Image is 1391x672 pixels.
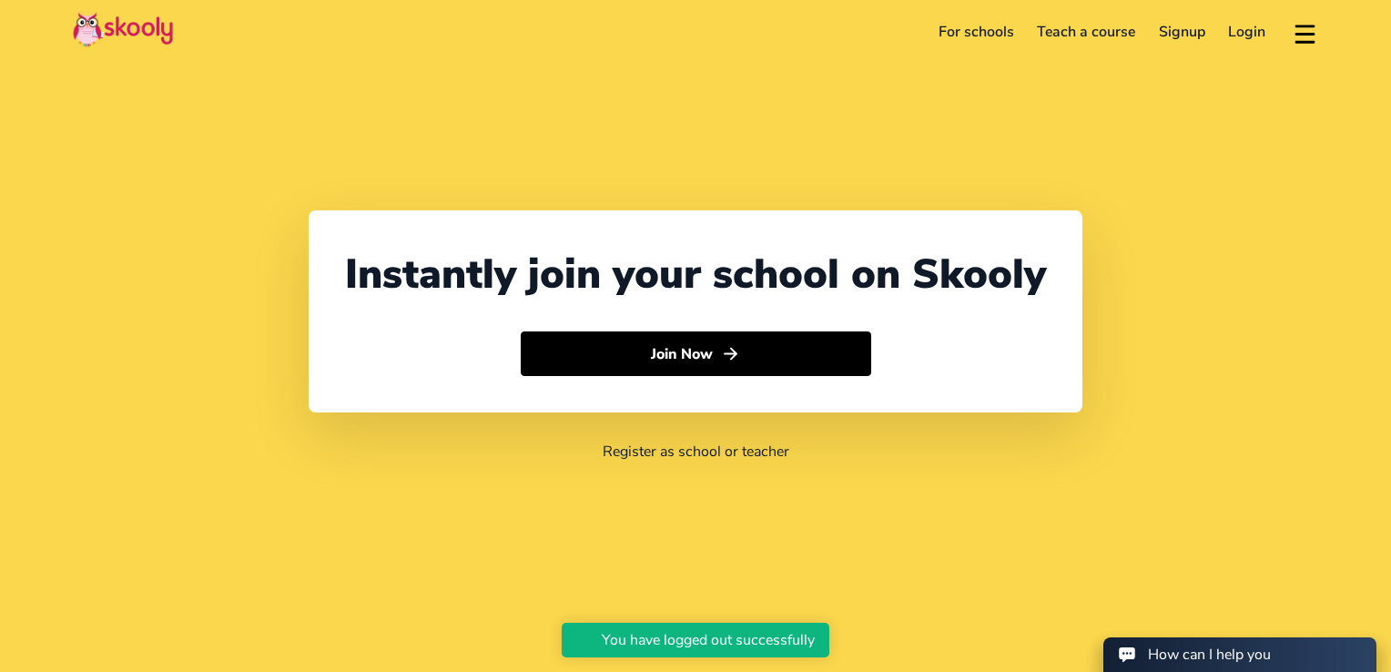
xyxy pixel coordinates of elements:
[1147,17,1217,46] a: Signup
[1217,17,1278,46] a: Login
[927,17,1026,46] a: For schools
[1025,17,1147,46] a: Teach a course
[721,344,740,363] ion-icon: arrow forward outline
[603,442,789,462] a: Register as school or teacher
[521,331,871,377] button: Join Nowarrow forward outline
[1292,17,1318,47] button: menu outline
[345,247,1046,302] div: Instantly join your school on Skooly
[576,631,595,650] ion-icon: checkmark circle
[602,630,815,650] div: You have logged out successfully
[73,12,173,47] img: Skooly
